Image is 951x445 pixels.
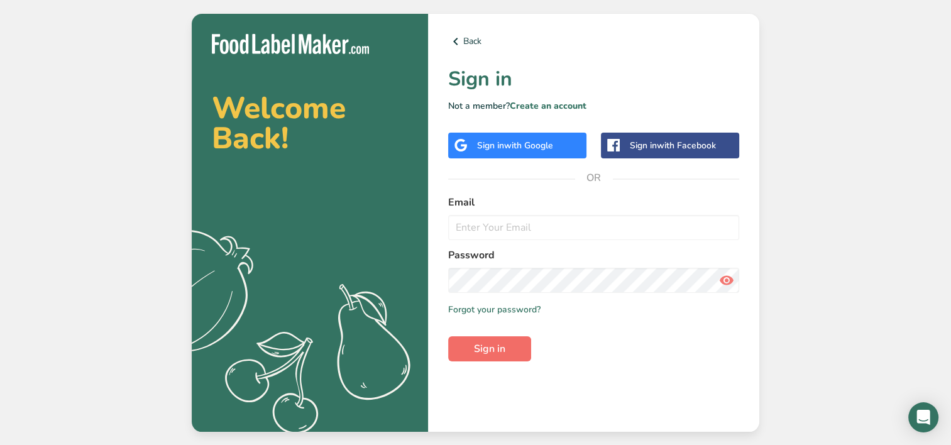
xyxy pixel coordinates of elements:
[448,99,739,113] p: Not a member?
[448,248,739,263] label: Password
[212,34,369,55] img: Food Label Maker
[908,402,938,432] div: Open Intercom Messenger
[448,195,739,210] label: Email
[657,140,716,151] span: with Facebook
[448,34,739,49] a: Back
[448,336,531,361] button: Sign in
[448,303,541,316] a: Forgot your password?
[212,93,408,153] h2: Welcome Back!
[504,140,553,151] span: with Google
[575,159,613,197] span: OR
[474,341,505,356] span: Sign in
[448,64,739,94] h1: Sign in
[510,100,586,112] a: Create an account
[630,139,716,152] div: Sign in
[477,139,553,152] div: Sign in
[448,215,739,240] input: Enter Your Email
